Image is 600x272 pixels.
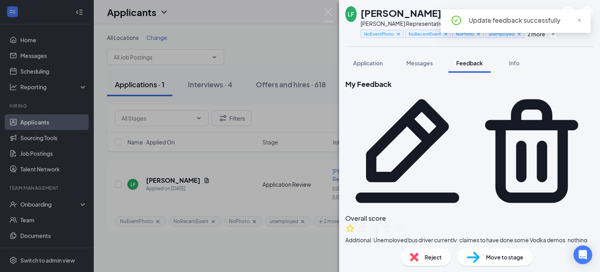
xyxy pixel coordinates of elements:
[452,16,461,25] span: check-circle
[406,59,433,67] span: Messages
[582,9,591,18] svg: ArrowRight
[383,223,392,233] svg: StarBorder
[396,31,401,37] svg: Cross
[348,10,354,18] div: LF
[561,6,575,20] button: ArrowLeftNew
[577,18,582,23] span: close
[486,253,523,261] span: Move to stage
[470,89,594,213] svg: Trash
[353,59,383,67] span: Application
[361,20,557,27] div: [PERSON_NAME] Representative at [GEOGRAPHIC_DATA], [US_STATE]
[345,89,470,213] svg: Pencil
[358,223,367,233] svg: StarBorder
[345,236,373,261] span: Additional comments
[563,9,573,18] svg: ArrowLeftNew
[364,31,394,37] span: NoEventPhoto
[395,223,405,233] svg: StarBorder
[573,245,592,264] div: Open Intercom Messenger
[373,236,594,261] span: Unemployed bus driver currently; claimes to have done some Vodka demos, nothing on resume; applic...
[456,59,483,67] span: Feedback
[469,16,581,25] div: Update feedback successfully
[509,59,520,67] span: Info
[361,6,441,20] h1: [PERSON_NAME]
[345,79,594,89] h2: My Feedback
[425,253,442,261] span: Reject
[409,31,441,37] span: NoRecentEvent
[580,6,594,20] button: ArrowRight
[370,223,380,233] svg: StarBorder
[345,223,355,233] svg: StarBorder
[345,213,594,223] h3: Overall score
